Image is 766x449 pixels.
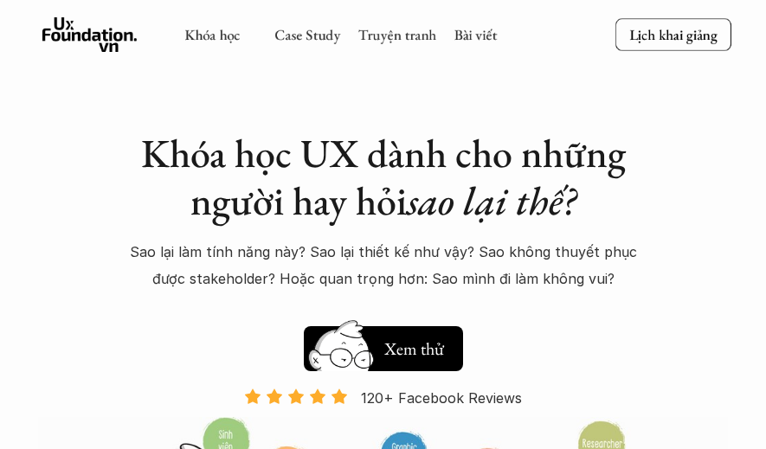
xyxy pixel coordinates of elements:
[185,25,241,44] a: Khóa học
[358,25,437,44] a: Truyện tranh
[382,337,446,361] h5: Xem thử
[454,25,498,44] a: Bài viết
[407,175,576,227] em: sao lại thế?
[629,25,718,44] p: Lịch khai giảng
[304,318,463,371] a: Xem thử
[361,385,522,411] p: 120+ Facebook Reviews
[275,25,341,44] a: Case Study
[126,130,640,225] h1: Khóa học UX dành cho những người hay hỏi
[615,18,731,51] a: Lịch khai giảng
[126,239,640,292] p: Sao lại làm tính năng này? Sao lại thiết kế như vậy? Sao không thuyết phục được stakeholder? Hoặc...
